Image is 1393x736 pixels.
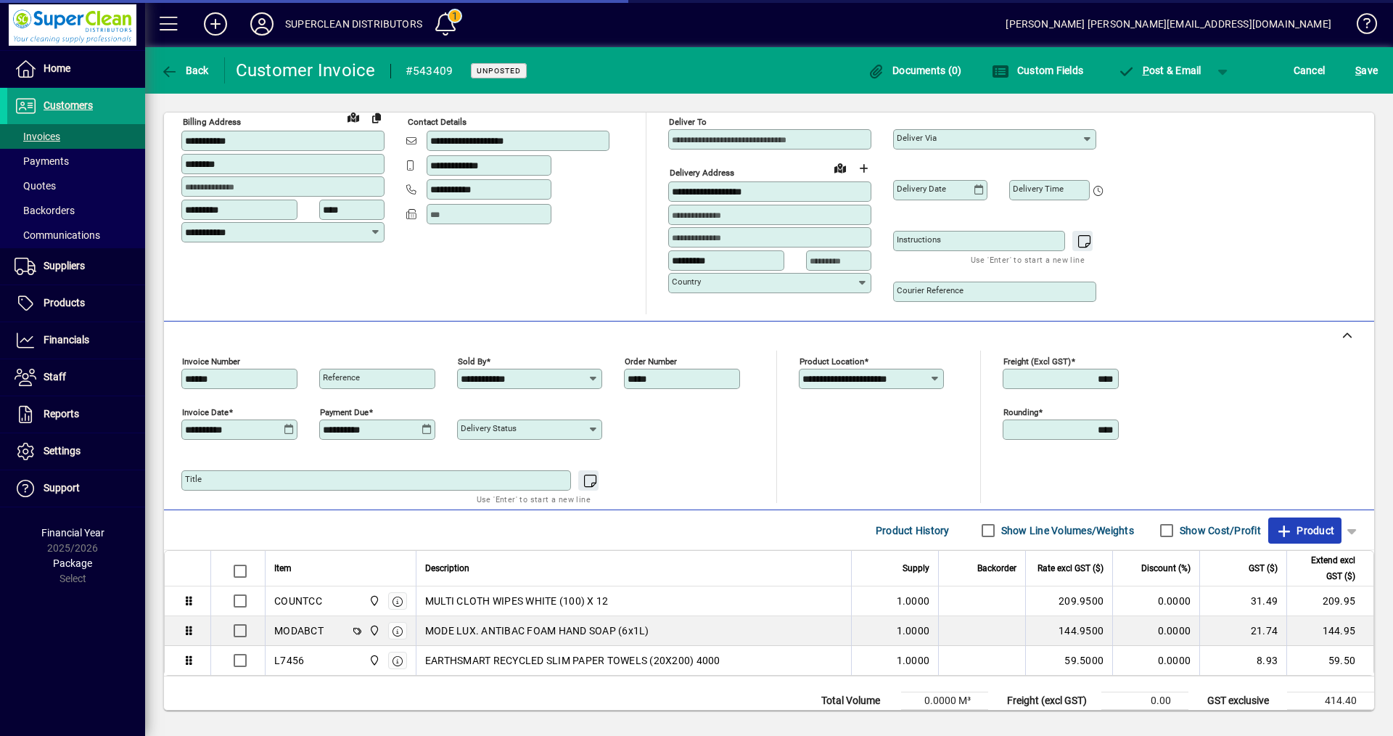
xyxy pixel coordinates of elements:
[182,356,240,367] mat-label: Invoice number
[44,408,79,420] span: Reports
[425,653,720,668] span: EARTHSMART RECYCLED SLIM PAPER TOWELS (20X200) 4000
[44,445,81,457] span: Settings
[852,157,875,180] button: Choose address
[1035,594,1104,608] div: 209.9500
[1249,560,1278,576] span: GST ($)
[1117,65,1201,76] span: ost & Email
[897,184,946,194] mat-label: Delivery date
[320,407,369,417] mat-label: Payment due
[7,396,145,433] a: Reports
[274,623,324,638] div: MODABCT
[1112,616,1199,646] td: 0.0000
[897,234,941,245] mat-label: Instructions
[1296,552,1355,584] span: Extend excl GST ($)
[1290,57,1329,83] button: Cancel
[1294,59,1326,82] span: Cancel
[1112,646,1199,675] td: 0.0000
[1003,407,1038,417] mat-label: Rounding
[1037,560,1104,576] span: Rate excl GST ($)
[160,65,209,76] span: Back
[7,124,145,149] a: Invoices
[274,653,304,668] div: L7456
[1200,692,1287,710] td: GST exclusive
[182,407,229,417] mat-label: Invoice date
[1200,710,1287,727] td: GST
[145,57,225,83] app-page-header-button: Back
[425,560,469,576] span: Description
[1112,586,1199,616] td: 0.0000
[477,66,521,75] span: Unposted
[897,653,930,668] span: 1.0000
[1286,616,1373,646] td: 144.95
[7,322,145,359] a: Financials
[425,594,609,608] span: MULTI CLOTH WIPES WHITE (100) X 12
[1346,3,1375,50] a: Knowledge Base
[41,527,104,539] span: Financial Year
[425,623,649,638] span: MODE LUX. ANTIBAC FOAM HAND SOAP (6x1L)
[44,371,66,383] span: Staff
[897,285,963,295] mat-label: Courier Reference
[7,149,145,173] a: Payments
[365,106,388,129] button: Copy to Delivery address
[1141,560,1191,576] span: Discount (%)
[1035,623,1104,638] div: 144.9500
[7,433,145,470] a: Settings
[1355,59,1378,82] span: ave
[1275,519,1334,542] span: Product
[1003,356,1071,367] mat-label: Freight (excl GST)
[1352,57,1381,83] button: Save
[1199,586,1286,616] td: 31.49
[15,131,60,142] span: Invoices
[897,594,930,608] span: 1.0000
[1013,184,1064,194] mat-label: Delivery time
[477,491,591,507] mat-hint: Use 'Enter' to start a new line
[829,156,852,179] a: View on map
[870,518,956,544] button: Product History
[53,557,92,569] span: Package
[1110,57,1209,83] button: Post & Email
[274,560,292,576] span: Item
[1286,646,1373,675] td: 59.50
[977,560,1016,576] span: Backorder
[814,692,901,710] td: Total Volume
[1000,710,1101,727] td: Rounding
[7,470,145,507] a: Support
[901,710,988,727] td: 0.0000 Kg
[44,482,80,494] span: Support
[897,623,930,638] span: 1.0000
[365,623,382,639] span: Superclean Distributors
[992,65,1083,76] span: Custom Fields
[185,474,202,484] mat-label: Title
[7,198,145,223] a: Backorders
[192,11,239,37] button: Add
[1177,523,1261,538] label: Show Cost/Profit
[7,51,145,87] a: Home
[7,223,145,248] a: Communications
[1355,65,1361,76] span: S
[1101,710,1188,727] td: 0.00
[44,260,85,271] span: Suppliers
[672,277,701,287] mat-label: Country
[285,12,422,36] div: SUPERCLEAN DISTRIBUTORS
[864,57,966,83] button: Documents (0)
[7,285,145,322] a: Products
[7,248,145,285] a: Suppliers
[458,356,486,367] mat-label: Sold by
[274,594,322,608] div: COUNTCC
[988,57,1087,83] button: Custom Fields
[1286,586,1373,616] td: 209.95
[461,423,517,433] mat-label: Delivery status
[625,356,677,367] mat-label: Order number
[868,65,962,76] span: Documents (0)
[1143,65,1149,76] span: P
[876,519,950,542] span: Product History
[1199,646,1286,675] td: 8.93
[44,334,89,345] span: Financials
[7,173,145,198] a: Quotes
[15,180,56,192] span: Quotes
[365,653,382,668] span: Superclean Distributors
[1199,616,1286,646] td: 21.74
[669,117,707,127] mat-label: Deliver To
[15,229,100,241] span: Communications
[157,57,213,83] button: Back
